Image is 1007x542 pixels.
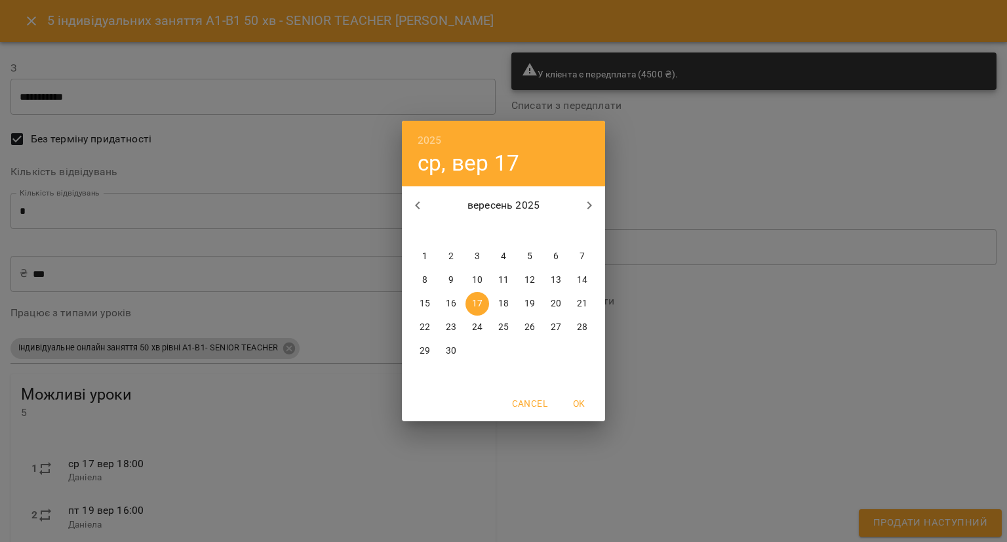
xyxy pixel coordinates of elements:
[512,396,547,411] span: Cancel
[577,297,587,310] p: 21
[501,250,506,263] p: 4
[439,268,463,292] button: 9
[492,225,515,238] span: чт
[420,297,430,310] p: 15
[475,250,480,263] p: 3
[570,245,594,268] button: 7
[518,316,542,339] button: 26
[422,250,427,263] p: 1
[420,344,430,358] p: 29
[551,297,561,310] p: 20
[570,225,594,238] span: нд
[446,344,456,358] p: 30
[553,250,559,263] p: 6
[518,292,542,316] button: 19
[413,339,437,363] button: 29
[413,268,437,292] button: 8
[413,292,437,316] button: 15
[544,268,568,292] button: 13
[524,297,535,310] p: 19
[492,245,515,268] button: 4
[422,274,427,287] p: 8
[448,250,454,263] p: 2
[413,245,437,268] button: 1
[544,292,568,316] button: 20
[498,297,509,310] p: 18
[472,321,483,334] p: 24
[413,316,437,339] button: 22
[472,274,483,287] p: 10
[558,392,600,415] button: OK
[518,225,542,238] span: пт
[577,321,587,334] p: 28
[448,274,454,287] p: 9
[420,321,430,334] p: 22
[465,245,489,268] button: 3
[551,274,561,287] p: 13
[439,339,463,363] button: 30
[544,245,568,268] button: 6
[498,274,509,287] p: 11
[518,245,542,268] button: 5
[465,292,489,316] button: 17
[413,225,437,238] span: пн
[418,131,442,150] button: 2025
[498,321,509,334] p: 25
[580,250,585,263] p: 7
[524,274,535,287] p: 12
[418,150,519,177] button: ср, вер 17
[570,292,594,316] button: 21
[446,297,456,310] p: 16
[544,316,568,339] button: 27
[570,316,594,339] button: 28
[465,268,489,292] button: 10
[465,225,489,238] span: ср
[563,396,595,411] span: OK
[570,268,594,292] button: 14
[439,316,463,339] button: 23
[492,268,515,292] button: 11
[446,321,456,334] p: 23
[465,316,489,339] button: 24
[492,316,515,339] button: 25
[527,250,532,263] p: 5
[433,198,574,213] p: вересень 2025
[507,392,553,415] button: Cancel
[439,225,463,238] span: вт
[551,321,561,334] p: 27
[439,245,463,268] button: 2
[544,225,568,238] span: сб
[577,274,587,287] p: 14
[492,292,515,316] button: 18
[524,321,535,334] p: 26
[439,292,463,316] button: 16
[518,268,542,292] button: 12
[472,297,483,310] p: 17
